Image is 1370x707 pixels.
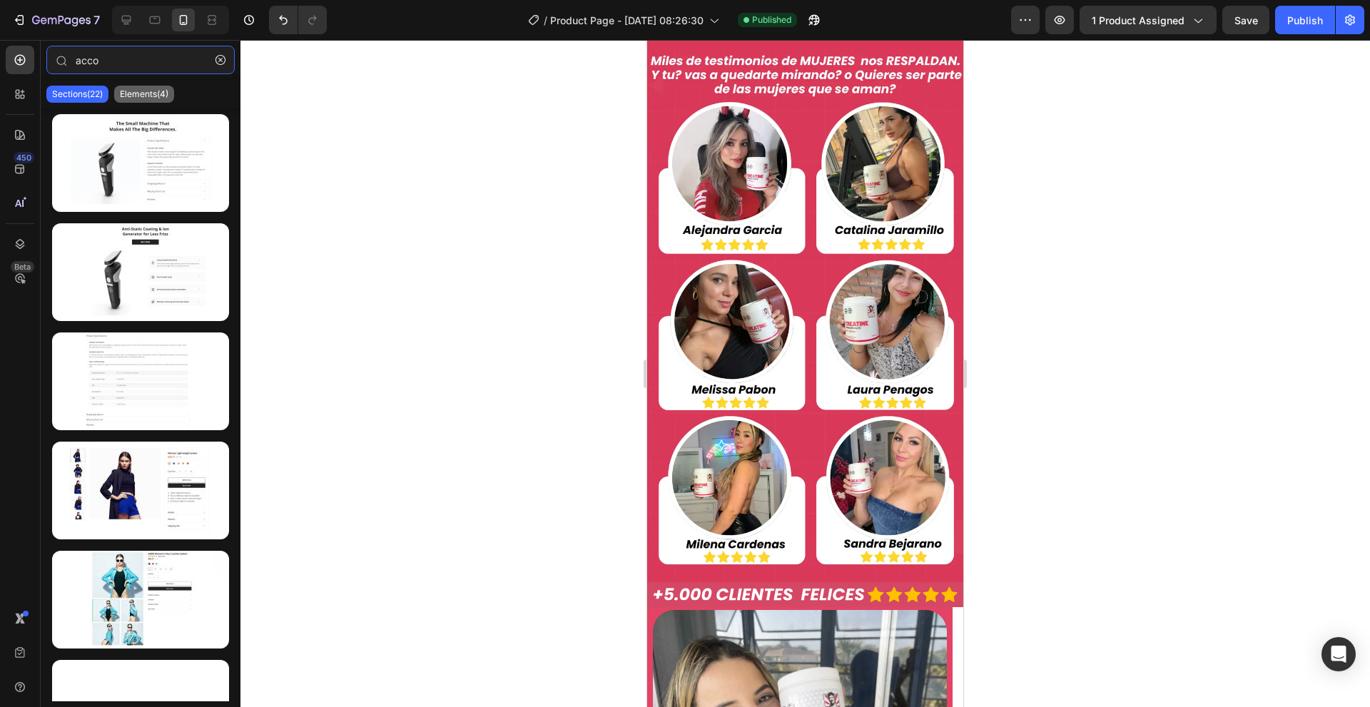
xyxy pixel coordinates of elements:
[6,6,106,34] button: 7
[52,88,103,100] p: Sections(22)
[120,88,168,100] p: Elements(4)
[544,13,547,28] span: /
[269,6,327,34] div: Undo/Redo
[11,261,34,273] div: Beta
[46,46,235,74] input: Search Sections & Elements
[550,13,704,28] span: Product Page - [DATE] 08:26:30
[1287,13,1323,28] div: Publish
[1222,6,1269,34] button: Save
[1080,6,1217,34] button: 1 product assigned
[14,152,34,163] div: 450
[1092,13,1184,28] span: 1 product assigned
[1234,14,1258,26] span: Save
[1321,637,1356,671] div: Open Intercom Messenger
[1275,6,1335,34] button: Publish
[647,40,963,707] iframe: Design area
[752,14,791,26] span: Published
[93,11,100,29] p: 7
